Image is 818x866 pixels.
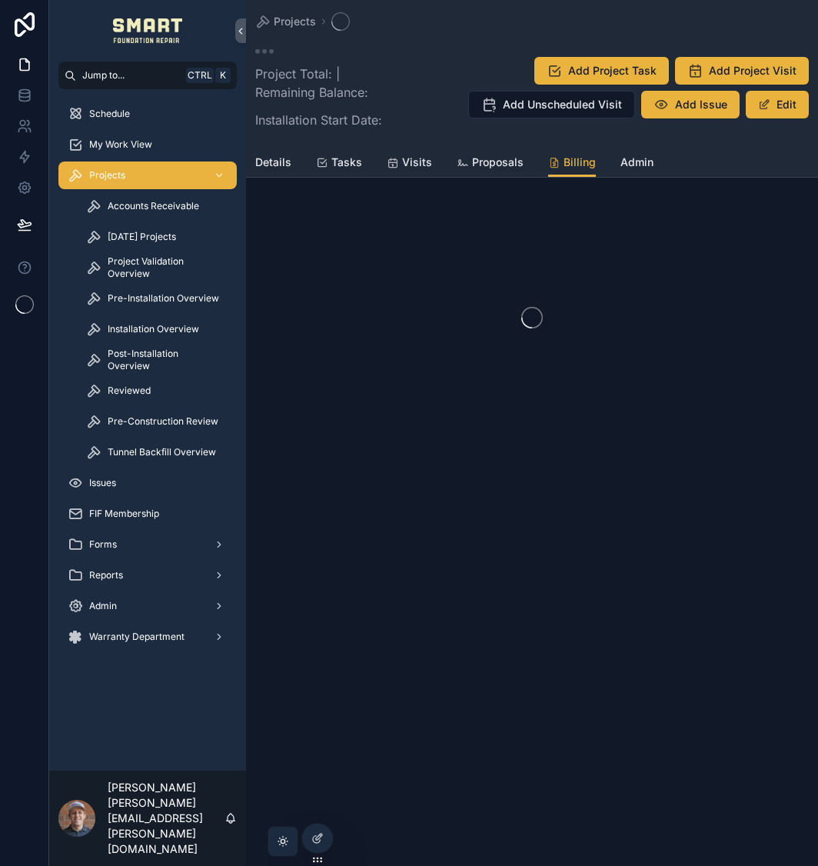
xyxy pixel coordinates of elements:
span: Projects [274,14,316,29]
span: Billing [564,155,596,170]
a: Admin [58,592,237,620]
a: Reviewed [77,377,237,405]
p: Installation Start Date: [255,111,387,129]
span: [DATE] Projects [108,231,176,243]
span: Projects [89,169,125,182]
a: Installation Overview [77,315,237,343]
span: Pre-Construction Review [108,415,218,428]
span: Schedule [89,108,130,120]
span: Visits [402,155,432,170]
span: FIF Membership [89,508,159,520]
span: Proposals [472,155,524,170]
span: Reports [89,569,123,581]
span: Add Project Visit [709,63,796,78]
p: [PERSON_NAME] [PERSON_NAME][EMAIL_ADDRESS][PERSON_NAME][DOMAIN_NAME] [108,780,224,857]
span: Jump to... [82,69,180,82]
a: Schedule [58,100,237,128]
span: Add Unscheduled Visit [503,97,622,112]
a: Proposals [457,148,524,179]
a: Details [255,148,291,179]
span: Pre-Installation Overview [108,292,219,305]
button: Add Project Visit [675,57,809,85]
a: Pre-Installation Overview [77,285,237,312]
button: Jump to...CtrlK [58,62,237,89]
a: Admin [620,148,653,179]
span: K [217,69,229,82]
span: Add Project Task [568,63,657,78]
a: Post-Installation Overview [77,346,237,374]
span: Ctrl [186,68,214,83]
a: Tunnel Backfill Overview [77,438,237,466]
a: Reports [58,561,237,589]
p: Project Total: | Remaining Balance: [255,65,387,102]
a: Project Validation Overview [77,254,237,281]
a: Accounts Receivable [77,192,237,220]
a: Billing [548,148,596,178]
a: Pre-Construction Review [77,408,237,435]
span: Forms [89,538,117,551]
a: Warranty Department [58,623,237,651]
span: Tasks [331,155,362,170]
div: scrollable content [49,89,246,671]
span: Post-Installation Overview [108,348,221,372]
button: Add Issue [641,91,740,118]
a: FIF Membership [58,500,237,528]
button: Add Unscheduled Visit [468,91,635,118]
span: Project Validation Overview [108,255,221,280]
span: Details [255,155,291,170]
a: Projects [255,14,316,29]
span: Issues [89,477,116,489]
span: Reviewed [108,385,151,397]
button: Edit [746,91,809,118]
span: My Work View [89,138,152,151]
a: My Work View [58,131,237,158]
span: Warranty Department [89,631,185,643]
a: Forms [58,531,237,558]
a: Tasks [316,148,362,179]
span: Admin [620,155,653,170]
span: Add Issue [675,97,727,112]
a: Projects [58,162,237,189]
span: Admin [89,600,117,612]
span: Accounts Receivable [108,200,199,212]
span: Installation Overview [108,323,199,335]
a: Visits [387,148,432,179]
button: Add Project Task [534,57,669,85]
span: Tunnel Backfill Overview [108,446,216,458]
a: [DATE] Projects [77,223,237,251]
a: Issues [58,469,237,497]
img: App logo [113,18,183,43]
